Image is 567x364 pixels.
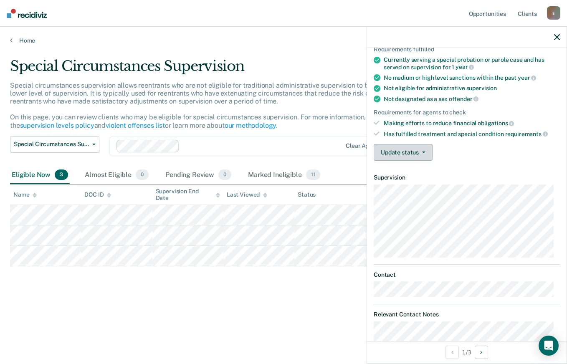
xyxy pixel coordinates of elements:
dt: Relevant Contact Notes [374,311,560,318]
a: supervision levels policy [20,121,94,129]
div: Status [298,191,316,198]
span: requirements [505,131,548,137]
div: Requirements for agents to check [374,109,560,116]
div: Open Intercom Messenger [539,336,559,356]
button: Previous Opportunity [445,346,459,359]
span: offender [449,96,479,102]
p: Special circumstances supervision allows reentrants who are not eligible for traditional administ... [10,81,420,129]
a: Home [10,37,557,44]
span: year [518,74,536,81]
span: year [456,63,474,70]
span: obligations [478,120,514,126]
div: Clear agents [346,142,381,149]
div: DOC ID [84,191,111,198]
div: Currently serving a special probation or parole case and has served on supervision for 1 [384,56,560,71]
a: our methodology [225,121,276,129]
img: Recidiviz [7,9,47,18]
div: Has fulfilled treatment and special condition [384,130,560,138]
dt: Supervision [374,174,560,181]
div: Requirements fulfilled [374,46,560,53]
div: Not eligible for administrative [384,85,560,92]
div: Special Circumstances Supervision [10,58,435,81]
button: Next Opportunity [475,346,488,359]
div: Not designated as a sex [384,95,560,103]
span: 11 [306,169,320,180]
div: Eligible Now [10,166,70,185]
div: Last Viewed [227,191,267,198]
dt: Contact [374,271,560,278]
div: Marked Ineligible [246,166,321,185]
span: 3 [55,169,68,180]
div: Almost Eligible [83,166,150,185]
button: Update status [374,144,433,161]
div: Making efforts to reduce financial [384,119,560,127]
span: 0 [136,169,149,180]
a: violent offenses list [106,121,165,129]
div: No medium or high level sanctions within the past [384,74,560,81]
div: 1 / 3 [367,341,567,363]
span: Special Circumstances Supervision [14,141,89,148]
div: s [547,6,560,20]
div: Pending Review [164,166,233,185]
span: 0 [218,169,231,180]
div: Name [13,191,37,198]
div: Supervision End Date [156,188,220,202]
span: supervision [466,85,497,91]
